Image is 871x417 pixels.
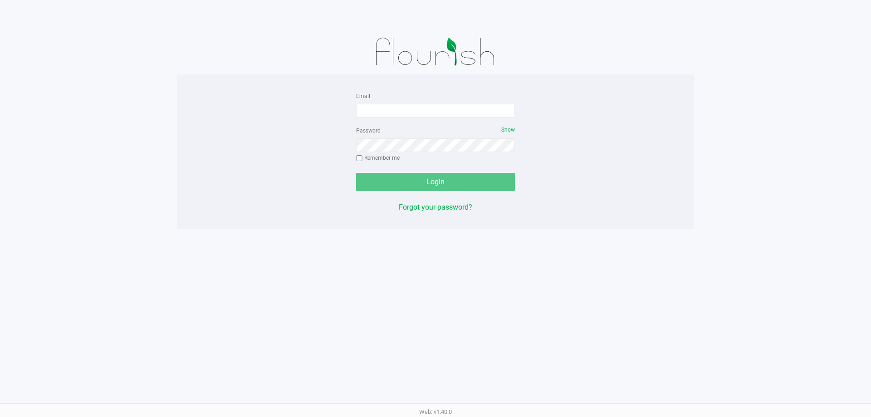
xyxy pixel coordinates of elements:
label: Email [356,92,370,100]
input: Remember me [356,155,362,162]
label: Remember me [356,154,400,162]
button: Forgot your password? [399,202,472,213]
span: Show [501,127,515,133]
span: Web: v1.40.0 [419,408,452,415]
label: Password [356,127,381,135]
